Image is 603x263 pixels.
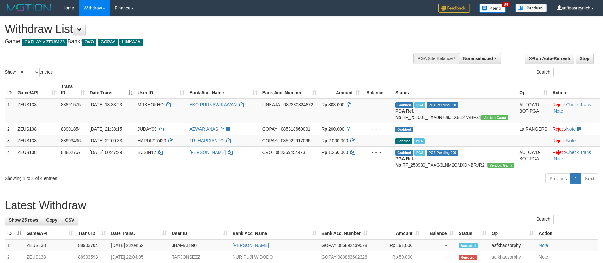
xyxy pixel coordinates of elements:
[395,108,414,120] b: PGA Ref. No:
[393,81,517,99] th: Status
[15,81,58,99] th: Game/API: activate to sort column ascending
[137,126,156,131] span: JUDAY99
[276,150,305,155] span: Copy 082369454473 to clipboard
[321,150,348,155] span: Rp 1.250.000
[189,150,226,155] a: [PERSON_NAME]
[525,53,574,64] a: Run Auto-Refresh
[321,254,336,260] span: GOPAY
[15,135,58,146] td: ZEUS138
[5,23,396,35] h1: Withdraw List
[370,239,422,251] td: Rp 191,000
[393,99,517,123] td: TF_251001_TXA0R7J8J1X8E27AHPZ1
[422,239,456,251] td: -
[5,39,396,45] h4: Game: Bank:
[262,102,280,107] span: LINKAJA
[321,102,344,107] span: Rp 803.000
[517,123,550,135] td: aafRANGERS
[42,215,61,225] a: Copy
[566,150,591,155] a: Check Trans
[5,251,24,263] td: 2
[189,126,218,131] a: AZWAR ANAS
[488,163,515,168] span: Vendor URL: https://trx31.1velocity.biz
[365,126,390,132] div: - - -
[552,102,565,107] a: Reject
[5,135,15,146] td: 3
[15,123,58,135] td: ZEUS138
[137,102,163,107] span: MRKHOKHO
[230,228,319,239] th: Bank Acc. Name: activate to sort column ascending
[479,4,506,13] img: Button%20Memo.svg
[5,228,24,239] th: ID: activate to sort column descending
[414,150,425,156] span: Marked by aafsreyleap
[5,81,15,99] th: ID
[539,254,548,260] a: Note
[24,228,76,239] th: Game/API: activate to sort column ascending
[281,138,310,143] span: Copy 085922917096 to clipboard
[370,228,422,239] th: Amount: activate to sort column ascending
[169,239,230,251] td: JHAMAL890
[5,173,247,181] div: Showing 1 to 4 of 4 entries
[169,251,230,263] td: TARJONSEZZ
[260,81,319,99] th: Bank Acc. Number: activate to sort column ascending
[76,239,108,251] td: 88903704
[9,217,38,223] span: Show 25 rows
[570,173,581,184] a: 1
[370,251,422,263] td: Rp 50,000
[262,138,277,143] span: GOPAY
[566,138,576,143] a: Note
[536,228,598,239] th: Action
[481,115,508,120] span: Vendor URL: https://trx31.1velocity.biz
[90,126,122,131] span: [DATE] 21:38:15
[489,228,536,239] th: Op: activate to sort column ascending
[5,3,53,13] img: MOTION_logo.png
[554,156,563,161] a: Note
[566,126,576,131] a: Note
[489,239,536,251] td: aafkhaosorphy
[90,138,122,143] span: [DATE] 22:00:33
[90,150,122,155] span: [DATE] 00:47:29
[365,138,390,144] div: - - -
[24,239,76,251] td: ZEUS138
[395,150,413,156] span: Grabbed
[413,53,459,64] div: PGA Site Balance /
[108,251,169,263] td: [DATE] 22:04:05
[46,217,57,223] span: Copy
[365,149,390,156] div: - - -
[262,150,272,155] span: OVO
[395,156,414,168] b: PGA Ref. No:
[553,68,598,77] input: Search:
[5,199,598,212] h1: Latest Withdraw
[554,108,563,113] a: Note
[321,126,344,131] span: Rp 200.000
[233,254,273,260] a: NUR PUJI WIDODO
[5,239,24,251] td: 1
[489,251,536,263] td: aafkhaosorphy
[169,228,230,239] th: User ID: activate to sort column ascending
[108,239,169,251] td: [DATE] 22:04:52
[550,146,600,171] td: · ·
[5,215,42,225] a: Show 25 rows
[459,53,501,64] button: None selected
[61,102,81,107] span: 88891575
[108,228,169,239] th: Date Trans.: activate to sort column ascending
[16,68,40,77] select: Showentries
[24,251,76,263] td: ZEUS138
[427,150,458,156] span: PGA Pending
[362,81,393,99] th: Balance
[5,123,15,135] td: 2
[58,81,87,99] th: Trans ID: activate to sort column ascending
[321,138,348,143] span: Rp 2.000.000
[262,126,277,131] span: GOPAY
[5,146,15,171] td: 4
[76,228,108,239] th: Trans ID: activate to sort column ascending
[545,173,571,184] a: Previous
[502,2,510,7] span: 34
[135,81,187,99] th: User ID: activate to sort column ascending
[119,39,143,46] span: LINKAJA
[61,138,81,143] span: 88903436
[395,102,413,108] span: Grabbed
[61,215,78,225] a: CSV
[515,4,547,12] img: panduan.png
[552,138,565,143] a: Reject
[550,123,600,135] td: ·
